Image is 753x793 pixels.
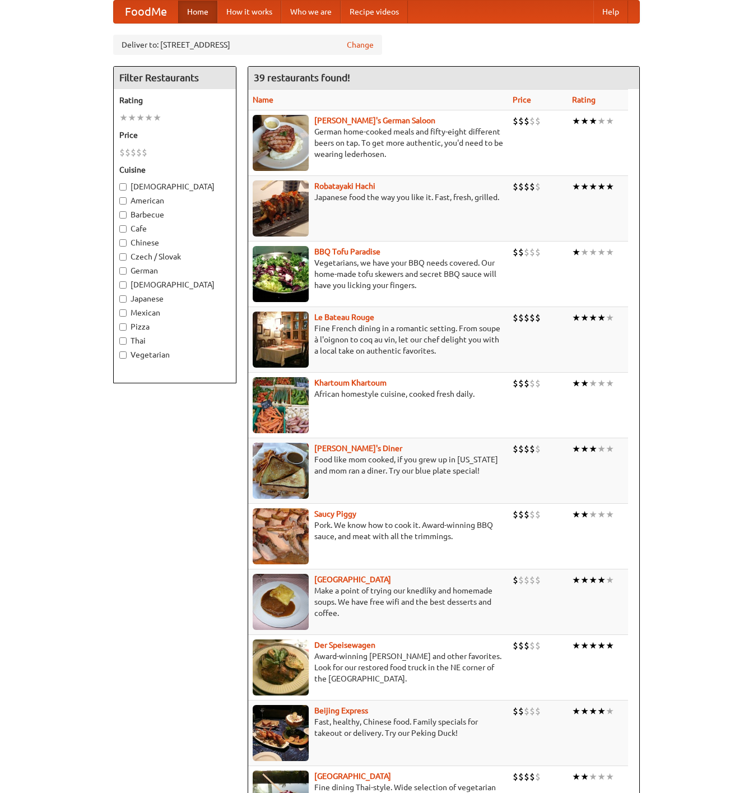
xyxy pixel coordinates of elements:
li: $ [518,639,524,652]
b: Le Bateau Rouge [314,313,374,322]
h5: Rating [119,95,230,106]
input: Barbecue [119,211,127,219]
li: $ [518,508,524,521]
label: Barbecue [119,209,230,220]
input: American [119,197,127,205]
input: [DEMOGRAPHIC_DATA] [119,281,127,289]
img: esthers.jpg [253,115,309,171]
li: $ [513,377,518,389]
label: Cafe [119,223,230,234]
li: $ [518,771,524,783]
a: [PERSON_NAME]'s German Saloon [314,116,435,125]
li: ★ [597,180,606,193]
p: Japanese food the way you like it. Fast, fresh, grilled. [253,192,504,203]
li: $ [513,115,518,127]
li: ★ [606,771,614,783]
input: Cafe [119,225,127,233]
a: Change [347,39,374,50]
li: ★ [597,443,606,455]
li: $ [119,146,125,159]
li: ★ [580,574,589,586]
li: ★ [597,574,606,586]
li: $ [136,146,142,159]
label: Mexican [119,307,230,318]
p: Pork. We know how to cook it. Award-winning BBQ sauce, and meat with all the trimmings. [253,520,504,542]
li: ★ [597,639,606,652]
li: ★ [572,771,580,783]
li: ★ [589,508,597,521]
li: ★ [589,246,597,258]
a: Beijing Express [314,706,368,715]
li: ★ [597,508,606,521]
li: ★ [589,377,597,389]
li: ★ [572,574,580,586]
li: $ [524,771,529,783]
a: How it works [217,1,281,23]
li: ★ [572,246,580,258]
li: $ [524,246,529,258]
li: $ [535,705,541,717]
p: German home-cooked meals and fifty-eight different beers on tap. To get more authentic, you'd nee... [253,126,504,160]
a: BBQ Tofu Paradise [314,247,380,256]
li: ★ [119,112,128,124]
a: Home [178,1,217,23]
li: ★ [597,312,606,324]
li: ★ [589,115,597,127]
li: ★ [580,377,589,389]
li: ★ [572,180,580,193]
input: Thai [119,337,127,345]
li: ★ [597,246,606,258]
img: beijing.jpg [253,705,309,761]
input: Czech / Slovak [119,253,127,261]
li: ★ [589,574,597,586]
li: ★ [580,115,589,127]
li: ★ [572,312,580,324]
a: Der Speisewagen [314,641,375,650]
li: $ [518,574,524,586]
li: $ [518,443,524,455]
label: [DEMOGRAPHIC_DATA] [119,181,230,192]
li: ★ [572,508,580,521]
label: [DEMOGRAPHIC_DATA] [119,279,230,290]
li: ★ [580,705,589,717]
li: $ [529,312,535,324]
a: FoodMe [114,1,178,23]
a: Help [593,1,628,23]
li: ★ [580,771,589,783]
li: $ [529,377,535,389]
h5: Cuisine [119,164,230,175]
img: tofuparadise.jpg [253,246,309,302]
li: $ [131,146,136,159]
li: $ [524,443,529,455]
li: $ [125,146,131,159]
li: ★ [606,180,614,193]
li: $ [535,639,541,652]
li: $ [529,246,535,258]
li: ★ [597,115,606,127]
li: ★ [606,115,614,127]
a: [GEOGRAPHIC_DATA] [314,772,391,781]
li: $ [524,312,529,324]
li: $ [535,443,541,455]
li: $ [513,246,518,258]
label: Chinese [119,237,230,248]
li: $ [518,377,524,389]
img: robatayaki.jpg [253,180,309,236]
li: $ [142,146,147,159]
li: ★ [580,312,589,324]
li: $ [529,508,535,521]
a: Who we are [281,1,341,23]
label: Thai [119,335,230,346]
img: sallys.jpg [253,443,309,499]
label: American [119,195,230,206]
li: $ [524,639,529,652]
div: Deliver to: [STREET_ADDRESS] [113,35,382,55]
img: czechpoint.jpg [253,574,309,630]
li: $ [529,115,535,127]
li: ★ [589,771,597,783]
li: ★ [580,443,589,455]
img: bateaurouge.jpg [253,312,309,368]
img: saucy.jpg [253,508,309,564]
li: ★ [136,112,145,124]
